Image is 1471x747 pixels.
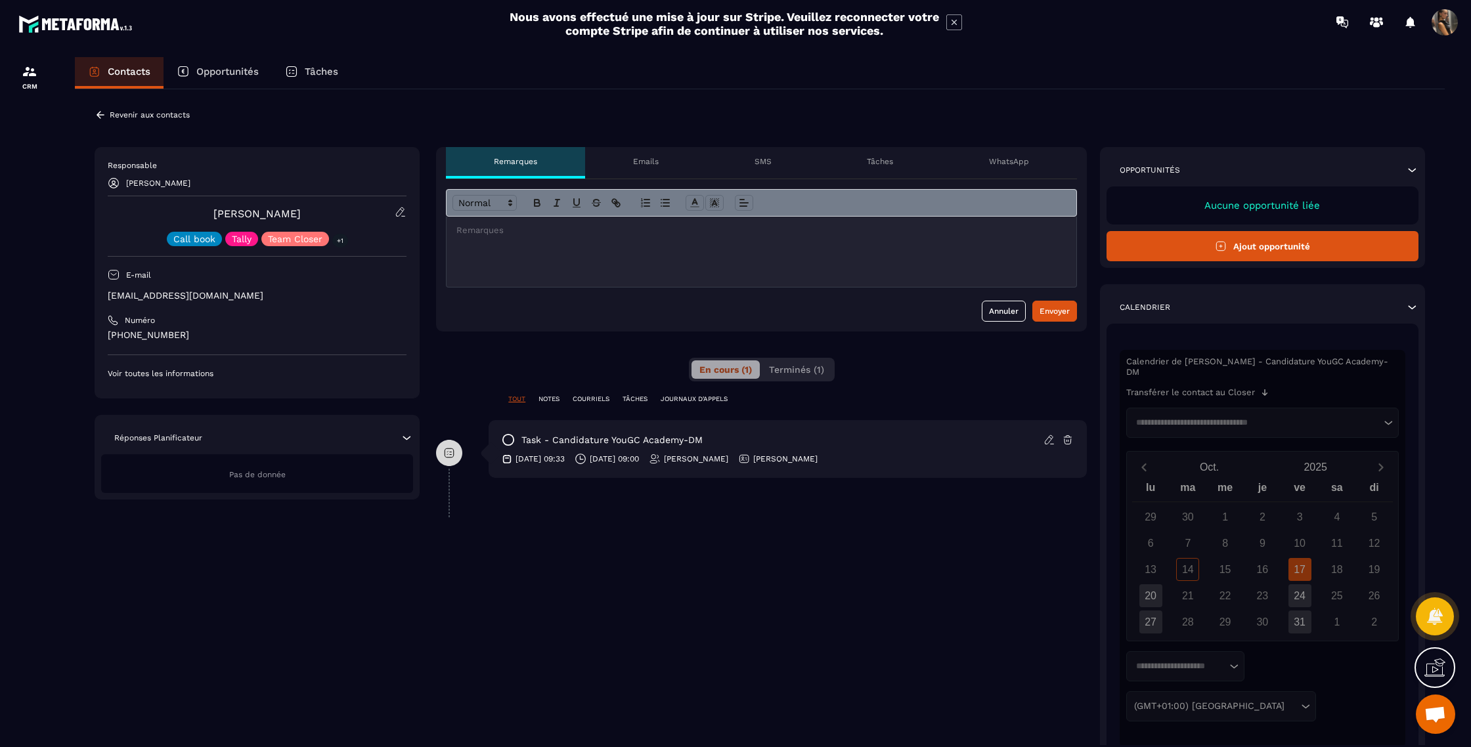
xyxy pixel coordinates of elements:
p: Numéro [125,315,155,326]
p: [PERSON_NAME] [664,454,728,464]
p: Team Closer [268,234,322,244]
p: [PHONE_NUMBER] [108,329,406,341]
p: TOUT [508,395,525,404]
p: Call book [173,234,215,244]
button: Envoyer [1032,301,1077,322]
p: COURRIELS [573,395,609,404]
p: +1 [332,234,348,247]
p: [DATE] 09:00 [590,454,639,464]
p: JOURNAUX D'APPELS [661,395,728,404]
button: En cours (1) [692,360,760,379]
button: Annuler [982,301,1026,322]
p: [EMAIL_ADDRESS][DOMAIN_NAME] [108,289,406,302]
h2: Nous avons effectué une mise à jour sur Stripe. Veuillez reconnecter votre compte Stripe afin de ... [509,10,940,37]
p: [PERSON_NAME] [753,454,818,464]
p: CRM [3,83,56,90]
p: [PERSON_NAME] [126,179,190,188]
span: Pas de donnée [229,470,286,479]
p: Calendrier [1120,302,1170,312]
p: Emails [633,156,659,167]
p: Tâches [867,156,893,167]
p: SMS [755,156,772,167]
a: formationformationCRM [3,54,56,100]
p: Opportunités [1120,165,1180,175]
a: Tâches [272,57,351,89]
img: formation [22,64,37,79]
div: Ouvrir le chat [1416,694,1455,734]
a: Opportunités [164,57,272,89]
p: Remarques [494,156,537,167]
img: logo [18,12,137,36]
button: Ajout opportunité [1107,231,1418,261]
a: [PERSON_NAME] [213,207,301,220]
p: Aucune opportunité liée [1120,200,1405,211]
p: task - Candidature YouGC Academy-DM [521,434,703,446]
p: Revenir aux contacts [110,110,190,119]
a: Contacts [75,57,164,89]
span: En cours (1) [699,364,752,375]
p: Tally [232,234,252,244]
p: Responsable [108,160,406,171]
p: Opportunités [196,66,259,77]
p: E-mail [126,270,151,280]
p: Voir toutes les informations [108,368,406,379]
p: [DATE] 09:33 [516,454,565,464]
p: Contacts [108,66,150,77]
button: Terminés (1) [761,360,832,379]
span: Terminés (1) [769,364,824,375]
p: TÂCHES [623,395,648,404]
p: Tâches [305,66,338,77]
div: Envoyer [1040,305,1070,318]
p: NOTES [538,395,560,404]
p: Réponses Planificateur [114,433,202,443]
p: WhatsApp [989,156,1029,167]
